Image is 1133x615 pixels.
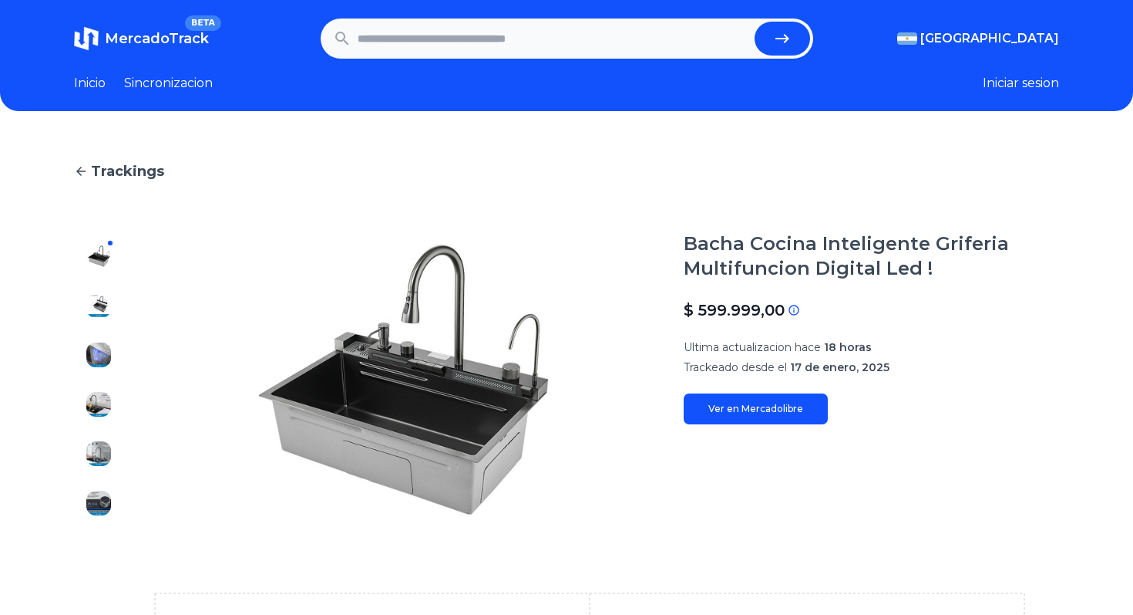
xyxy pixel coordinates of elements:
[684,231,1059,281] h1: Bacha Cocina Inteligente Griferia Multifuncion Digital Led !
[86,293,111,318] img: Bacha Cocina Inteligente Griferia Multifuncion Digital Led !
[684,340,821,354] span: Ultima actualizacion hace
[86,244,111,269] img: Bacha Cocina Inteligente Griferia Multifuncion Digital Led !
[74,26,209,51] a: MercadoTrackBETA
[824,340,872,354] span: 18 horas
[920,29,1059,48] span: [GEOGRAPHIC_DATA]
[790,360,889,374] span: 17 de enero, 2025
[897,29,1059,48] button: [GEOGRAPHIC_DATA]
[684,360,787,374] span: Trackeado desde el
[74,26,99,51] img: MercadoTrack
[983,74,1059,93] button: Iniciar sesion
[86,441,111,466] img: Bacha Cocina Inteligente Griferia Multifuncion Digital Led !
[124,74,213,93] a: Sincronizacion
[74,161,1059,182] a: Trackings
[86,343,111,367] img: Bacha Cocina Inteligente Griferia Multifuncion Digital Led !
[154,231,653,528] img: Bacha Cocina Inteligente Griferia Multifuncion Digital Led !
[74,74,106,93] a: Inicio
[86,392,111,417] img: Bacha Cocina Inteligente Griferia Multifuncion Digital Led !
[185,15,221,31] span: BETA
[684,299,785,321] p: $ 599.999,00
[897,32,917,45] img: Argentina
[91,161,164,182] span: Trackings
[86,491,111,515] img: Bacha Cocina Inteligente Griferia Multifuncion Digital Led !
[105,30,209,47] span: MercadoTrack
[684,394,828,424] a: Ver en Mercadolibre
